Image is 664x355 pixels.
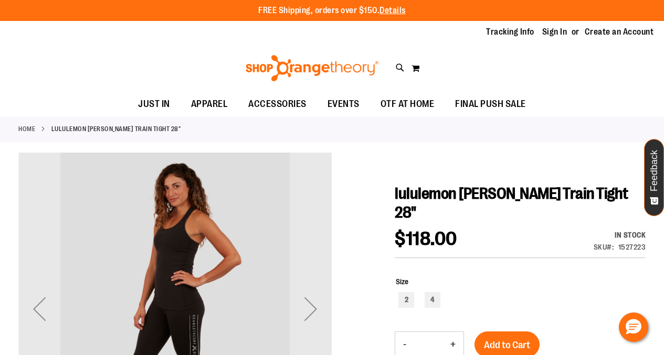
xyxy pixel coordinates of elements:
span: OTF AT HOME [381,92,435,116]
button: Hello, have a question? Let’s chat. [619,313,648,342]
a: Create an Account [585,26,654,38]
span: APPAREL [191,92,228,116]
p: FREE Shipping, orders over $150. [258,5,406,17]
a: OTF AT HOME [370,92,445,116]
div: 4 [425,292,440,308]
button: Feedback - Show survey [644,139,664,216]
span: FINAL PUSH SALE [455,92,526,116]
div: Availability [594,230,646,240]
a: JUST IN [128,92,181,116]
strong: lululemon [PERSON_NAME] Train Tight 28" [51,124,181,134]
span: $118.00 [395,228,457,250]
img: Shop Orangetheory [244,55,380,81]
span: lululemon [PERSON_NAME] Train Tight 28" [395,185,628,221]
a: APPAREL [181,92,238,116]
a: FINAL PUSH SALE [445,92,536,116]
a: Details [380,6,406,15]
div: 1527223 [618,242,646,252]
a: Sign In [542,26,567,38]
strong: SKU [594,243,614,251]
span: JUST IN [138,92,170,116]
a: EVENTS [317,92,370,116]
span: EVENTS [328,92,360,116]
span: Feedback [649,150,659,191]
div: 2 [398,292,414,308]
a: Tracking Info [486,26,534,38]
span: Size [396,277,408,286]
a: ACCESSORIES [238,92,317,116]
div: In stock [594,230,646,240]
a: Home [18,124,35,134]
span: Add to Cart [484,339,530,351]
span: ACCESSORIES [248,92,307,116]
